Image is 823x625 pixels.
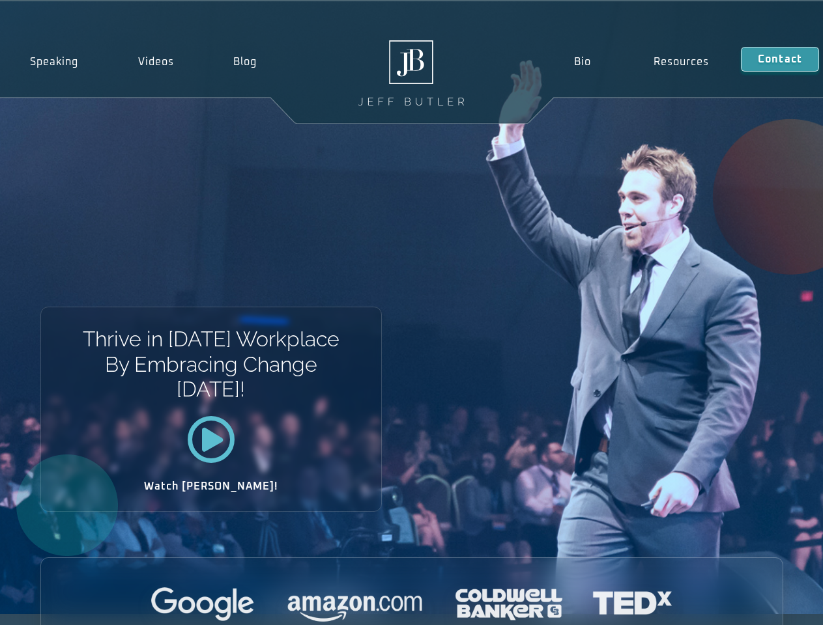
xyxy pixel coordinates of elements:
a: Videos [108,47,204,77]
a: Bio [542,47,622,77]
nav: Menu [542,47,740,77]
a: Blog [203,47,287,77]
a: Contact [741,47,819,72]
span: Contact [758,54,802,64]
a: Resources [622,47,741,77]
h2: Watch [PERSON_NAME]! [87,481,336,492]
h1: Thrive in [DATE] Workplace By Embracing Change [DATE]! [81,327,340,402]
